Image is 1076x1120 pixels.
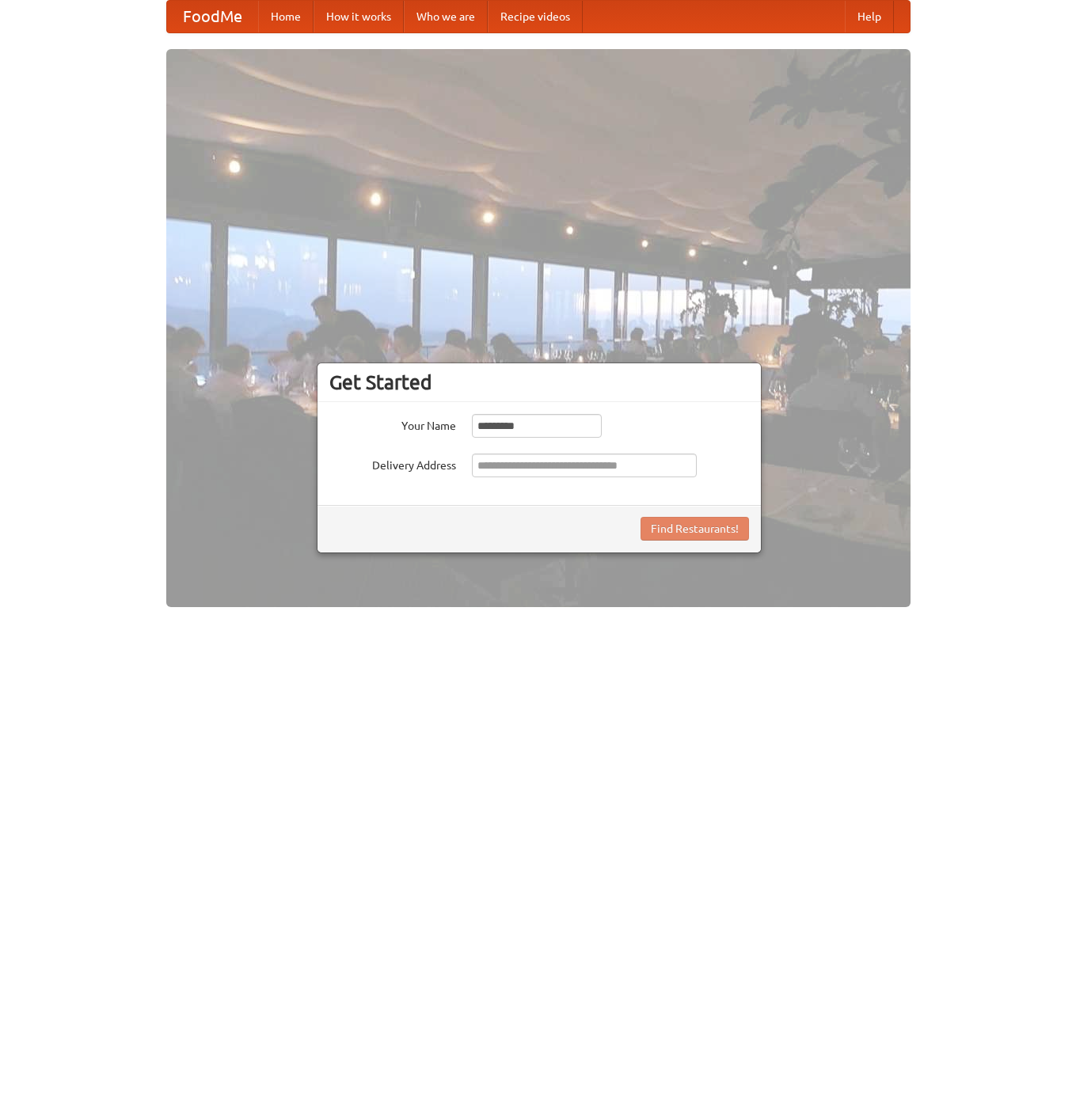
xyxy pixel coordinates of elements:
[488,1,583,32] a: Recipe videos
[329,454,456,473] label: Delivery Address
[845,1,894,32] a: Help
[258,1,314,32] a: Home
[329,414,456,434] label: Your Name
[404,1,488,32] a: Who we are
[329,370,749,394] h3: Get Started
[641,517,749,541] button: Find Restaurants!
[167,1,258,32] a: FoodMe
[314,1,404,32] a: How it works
